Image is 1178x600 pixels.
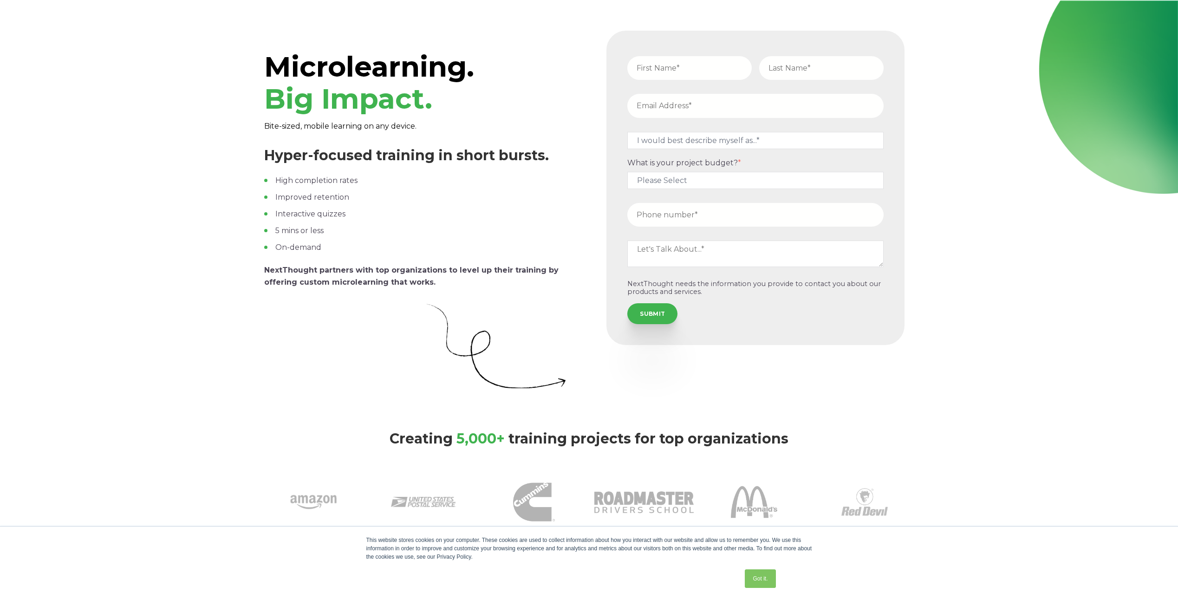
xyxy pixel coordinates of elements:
span: Bite-sized, mobile learning on any device. [264,122,417,130]
img: USPS [391,470,456,535]
input: Last Name* [759,56,884,80]
p: NextThought partners with top organizations to level up their training by offering custom microle... [264,264,581,288]
a: Got it. [745,569,775,588]
input: Phone number* [627,203,884,227]
img: Cummins [513,481,555,523]
span: On-demand [275,243,321,252]
h3: Hyper-focused training in short bursts. [264,147,581,164]
input: SUBMIT [627,303,677,324]
span: 5 [456,430,465,447]
span: ,000+ [465,430,505,447]
img: amazon-1 [290,479,337,525]
input: Email Address* [627,94,884,117]
p: NextThought needs the information you provide to contact you about our products and services. [627,280,884,296]
span: Big Impact. [264,82,432,116]
img: Red Devil [841,479,888,525]
img: Roadmaster [594,453,693,552]
img: McDonalds 1 [731,479,777,525]
span: Interactive quizzes [275,209,345,218]
h3: Creating training projects for top organizations [264,430,914,447]
span: Improved retention [275,193,349,202]
input: First Name* [627,56,752,80]
span: High completion rates [275,176,358,185]
span: What is your project budget? [627,158,738,167]
span: Microlearning. [264,50,474,116]
img: Curly Arrow [426,303,566,388]
span: 5 mins or less [275,226,324,235]
div: This website stores cookies on your computer. These cookies are used to collect information about... [366,536,812,561]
